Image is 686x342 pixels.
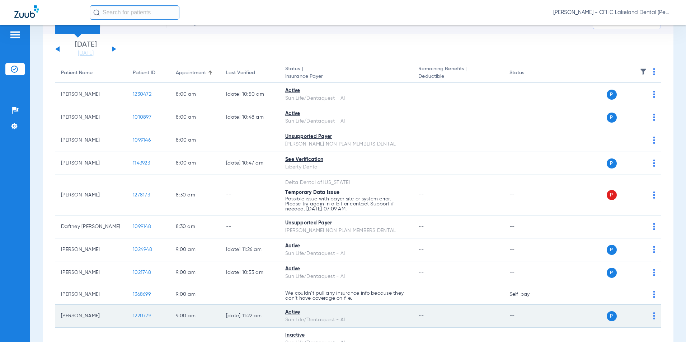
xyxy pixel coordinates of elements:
span: 1143923 [133,161,150,166]
td: -- [504,152,552,175]
span: P [607,245,617,255]
iframe: Chat Widget [650,308,686,342]
td: 8:00 AM [170,83,220,106]
div: Active [285,265,407,273]
div: Inactive [285,332,407,339]
div: [PERSON_NAME] NON PLAN MEMBERS DENTAL [285,141,407,148]
td: 9:00 AM [170,284,220,305]
span: -- [418,92,424,97]
td: [DATE] 11:26 AM [220,238,279,261]
td: 8:00 AM [170,152,220,175]
div: Patient Name [61,69,93,77]
td: [PERSON_NAME] [55,129,127,152]
span: 1278173 [133,193,150,198]
td: -- [504,83,552,106]
td: -- [220,284,279,305]
div: Patient Name [61,69,121,77]
td: -- [504,261,552,284]
span: Insurance Payer [285,73,407,80]
div: Patient ID [133,69,164,77]
span: 1099146 [133,138,151,143]
td: -- [504,106,552,129]
img: filter.svg [640,68,647,75]
p: Possible issue with payer site or system error. Please try again in a bit or contact Support if n... [285,196,407,212]
th: Status [504,63,552,83]
td: [PERSON_NAME] [55,152,127,175]
div: Sun Life/Dentaquest - AI [285,273,407,280]
td: 8:30 AM [170,175,220,215]
td: [PERSON_NAME] [55,305,127,328]
span: P [607,158,617,168]
td: [DATE] 10:53 AM [220,261,279,284]
td: 8:30 AM [170,215,220,238]
th: Status | [279,63,413,83]
td: -- [504,175,552,215]
td: 9:00 AM [170,305,220,328]
img: group-dot-blue.svg [653,291,655,298]
span: 1024948 [133,247,152,252]
div: Appointment [176,69,215,77]
td: -- [504,238,552,261]
td: [PERSON_NAME] [55,261,127,284]
td: -- [220,215,279,238]
img: group-dot-blue.svg [653,223,655,230]
span: P [607,90,617,100]
td: [PERSON_NAME] [55,106,127,129]
img: group-dot-blue.svg [653,246,655,253]
span: -- [418,270,424,275]
span: P [607,190,617,200]
img: group-dot-blue.svg [653,68,655,75]
div: Sun Life/Dentaquest - AI [285,316,407,324]
td: -- [504,305,552,328]
td: [DATE] 10:48 AM [220,106,279,129]
td: Daftney [PERSON_NAME] [55,215,127,238]
td: [PERSON_NAME] [55,83,127,106]
span: -- [418,224,424,229]
div: Active [285,87,407,95]
div: Liberty Dental [285,163,407,171]
div: Unsupported Payer [285,219,407,227]
td: [PERSON_NAME] [55,284,127,305]
img: group-dot-blue.svg [653,91,655,98]
span: 1021748 [133,270,151,275]
td: [DATE] 11:22 AM [220,305,279,328]
span: 1230472 [133,92,151,97]
img: Zuub Logo [14,5,39,18]
span: -- [418,247,424,252]
span: 1099148 [133,224,151,229]
span: P [607,268,617,278]
td: Self-pay [504,284,552,305]
div: Unsupported Payer [285,133,407,141]
span: 1368699 [133,292,151,297]
img: Search Icon [93,9,100,16]
span: 1010897 [133,115,151,120]
input: Search for patients [90,5,179,20]
div: Sun Life/Dentaquest - AI [285,250,407,257]
div: Active [285,309,407,316]
span: -- [418,313,424,318]
div: Delta Dental of [US_STATE] [285,179,407,186]
p: We couldn’t pull any insurance info because they don’t have coverage on file. [285,291,407,301]
td: 9:00 AM [170,238,220,261]
div: Appointment [176,69,206,77]
td: -- [220,175,279,215]
span: Deductible [418,73,498,80]
img: hamburger-icon [9,30,21,39]
a: [DATE] [64,50,107,57]
span: -- [418,193,424,198]
div: Last Verified [226,69,274,77]
td: -- [504,215,552,238]
span: P [607,311,617,321]
div: Sun Life/Dentaquest - AI [285,95,407,102]
div: Active [285,242,407,250]
img: group-dot-blue.svg [653,191,655,199]
img: group-dot-blue.svg [653,114,655,121]
img: group-dot-blue.svg [653,137,655,144]
span: 1220779 [133,313,151,318]
span: P [607,113,617,123]
td: [DATE] 10:50 AM [220,83,279,106]
li: [DATE] [64,41,107,57]
div: Sun Life/Dentaquest - AI [285,118,407,125]
img: group-dot-blue.svg [653,269,655,276]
